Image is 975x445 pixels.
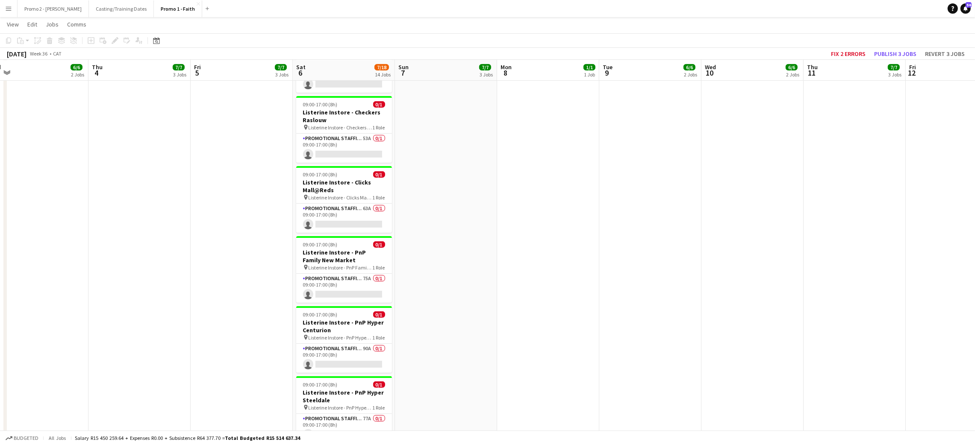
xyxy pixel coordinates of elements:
div: 2 Jobs [684,71,697,78]
span: 09:00-17:00 (8h) [303,101,338,108]
app-job-card: 09:00-17:00 (8h)0/1Listerine Instore - PnP Hyper Steeldale Listerine Instore - PnP Hyper Steeldal... [296,376,392,443]
app-job-card: 09:00-17:00 (8h)0/1Listerine Instore - PnP Family New Market Listerine Instore - PnP Family New M... [296,236,392,303]
span: 11 [806,68,818,78]
span: Comms [67,20,86,28]
span: Wed [705,63,716,71]
a: Comms [64,19,90,30]
span: Jobs [46,20,59,28]
span: 0/1 [373,241,385,248]
span: Thu [807,63,818,71]
button: Promo 1 - Faith [154,0,202,17]
h3: Listerine Instore - PnP Hyper Steeldale [296,389,392,404]
span: 8 [499,68,512,78]
span: Mon [501,63,512,71]
span: 1 Role [373,194,385,201]
app-card-role: Promotional Staffing (Brand Ambassadors)77A0/109:00-17:00 (8h) [296,414,392,443]
app-card-role: Promotional Staffing (Brand Ambassadors)63A0/109:00-17:00 (8h) [296,204,392,233]
span: Listerine Instore - PnP Hyper Steeldale [309,404,373,411]
span: Total Budgeted R15 514 637.34 [225,435,300,441]
a: View [3,19,22,30]
span: 6 [295,68,306,78]
h3: Listerine Instore - PnP Family New Market [296,249,392,264]
span: View [7,20,19,28]
span: 12 [908,68,916,78]
span: Week 36 [28,50,50,57]
div: 3 Jobs [480,71,493,78]
span: 7/7 [173,64,185,70]
span: 54 [966,2,972,8]
div: 3 Jobs [173,71,186,78]
span: 6/6 [786,64,798,70]
div: 1 Job [584,71,595,78]
button: Revert 3 jobs [922,48,968,59]
app-job-card: 09:00-17:00 (8h)0/1Listerine Instore - PnP Hyper Centurion Listerine Instore - PnP Hyper Centurio... [296,306,392,373]
div: [DATE] [7,50,27,58]
span: Listerine Instore - PnP Family New Market [309,264,373,271]
span: 7/7 [479,64,491,70]
span: 6/6 [71,64,82,70]
span: 9 [601,68,613,78]
app-job-card: 09:00-17:00 (8h)0/1Listerine Instore - Clicks Mall@Reds Listerine Instore - Clicks Mall@Reds1 Rol... [296,166,392,233]
button: Publish 3 jobs [871,48,920,59]
span: 5 [193,68,201,78]
span: Listerine Instore - Checkers Raslouw [309,124,373,131]
span: Listerine Instore - Clicks Mall@Reds [309,194,373,201]
span: 09:00-17:00 (8h) [303,241,338,248]
span: 1/1 [583,64,595,70]
button: Budgeted [4,433,40,443]
span: 0/1 [373,381,385,388]
div: Salary R15 450 259.64 + Expenses R0.00 + Subsistence R64 377.70 = [75,435,300,441]
div: 2 Jobs [71,71,84,78]
span: Budgeted [14,435,38,441]
span: 10 [704,68,716,78]
div: 14 Jobs [375,71,391,78]
app-job-card: 09:00-17:00 (8h)0/1Listerine Instore - Checkers Raslouw Listerine Instore - Checkers Raslouw1 Rol... [296,96,392,163]
span: 1 Role [373,334,385,341]
h3: Listerine Instore - Checkers Raslouw [296,108,392,124]
span: 09:00-17:00 (8h) [303,381,338,388]
span: Sat [296,63,306,71]
span: 1 Role [373,124,385,131]
span: 7/7 [275,64,287,70]
app-card-role: Promotional Staffing (Brand Ambassadors)75A0/109:00-17:00 (8h) [296,274,392,303]
span: 09:00-17:00 (8h) [303,171,338,178]
div: 3 Jobs [888,71,901,78]
span: Fri [909,63,916,71]
h3: Listerine Instore - Clicks Mall@Reds [296,179,392,194]
span: Listerine Instore - PnP Hyper Centurion [309,334,373,341]
button: Promo 2 - [PERSON_NAME] [18,0,89,17]
a: 54 [960,3,971,14]
app-card-role: Promotional Staffing (Brand Ambassadors)90A0/109:00-17:00 (8h) [296,344,392,373]
span: 1 Role [373,404,385,411]
span: 0/1 [373,311,385,318]
span: Edit [27,20,37,28]
span: 7/18 [374,64,389,70]
span: 0/1 [373,101,385,108]
span: Thu [92,63,103,71]
div: CAT [53,50,62,57]
span: 0/1 [373,171,385,178]
span: All jobs [47,435,68,441]
span: 7/7 [888,64,900,70]
a: Jobs [42,19,62,30]
button: Fix 2 errors [828,48,869,59]
app-card-role: Promotional Staffing (Brand Ambassadors)53A0/109:00-17:00 (8h) [296,134,392,163]
a: Edit [24,19,41,30]
span: 4 [91,68,103,78]
span: 7 [397,68,409,78]
div: 2 Jobs [786,71,799,78]
button: Casting/Training Dates [89,0,154,17]
span: Sun [398,63,409,71]
span: 6/6 [683,64,695,70]
span: 1 Role [373,264,385,271]
h3: Listerine Instore - PnP Hyper Centurion [296,319,392,334]
span: Fri [194,63,201,71]
span: Tue [603,63,613,71]
span: 09:00-17:00 (8h) [303,311,338,318]
div: 3 Jobs [275,71,289,78]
